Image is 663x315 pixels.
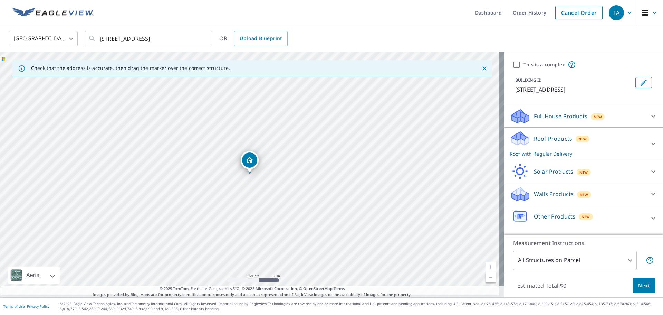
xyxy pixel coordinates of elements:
a: Upload Blueprint [234,31,287,46]
p: Other Products [534,212,575,221]
div: Dropped pin, building 1, Residential property, 5335 Daisy St Springfield, OR 97478 [241,151,259,173]
div: OR [219,31,288,46]
p: Roof Products [534,135,572,143]
p: BUILDING ID [515,77,542,83]
span: New [580,192,588,197]
a: OpenStreetMap [303,286,332,291]
p: Roof with Regular Delivery [510,150,645,157]
div: [GEOGRAPHIC_DATA] [9,29,78,48]
p: | [3,304,49,308]
div: Other ProductsNew [510,208,657,228]
span: Upload Blueprint [240,34,282,43]
div: Roof ProductsNewRoof with Regular Delivery [510,130,657,157]
div: All Structures on Parcel [513,251,637,270]
div: Solar ProductsNew [510,163,657,180]
a: Cancel Order [555,6,603,20]
a: Current Level 17, Zoom Out [486,272,496,282]
a: Terms [334,286,345,291]
span: New [578,136,587,142]
p: Solar Products [534,167,573,176]
button: Next [633,278,655,294]
p: Check that the address is accurate, then drag the marker over the correct structure. [31,65,230,71]
p: © 2025 Eagle View Technologies, Inc. and Pictometry International Corp. All Rights Reserved. Repo... [60,301,660,312]
p: Measurement Instructions [513,239,654,247]
a: Current Level 17, Zoom In [486,262,496,272]
p: Estimated Total: $0 [512,278,572,293]
div: Aerial [8,267,60,284]
button: Close [480,64,489,73]
button: Edit building 1 [635,77,652,88]
span: Your report will include each building or structure inside the parcel boundary. In some cases, du... [646,256,654,265]
p: Walls Products [534,190,574,198]
span: New [582,214,590,220]
span: New [579,169,588,175]
img: EV Logo [12,8,94,18]
div: Aerial [24,267,43,284]
span: © 2025 TomTom, Earthstar Geographics SIO, © 2025 Microsoft Corporation, © [160,286,345,292]
div: Full House ProductsNew [510,108,657,124]
span: New [594,114,602,120]
a: Terms of Use [3,304,25,309]
input: Search by address or latitude-longitude [100,29,198,48]
span: Next [638,281,650,290]
p: [STREET_ADDRESS] [515,85,633,94]
a: Privacy Policy [27,304,49,309]
div: Walls ProductsNew [510,186,657,202]
div: TA [609,5,624,20]
label: This is a complex [523,61,565,68]
p: Full House Products [534,112,587,120]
